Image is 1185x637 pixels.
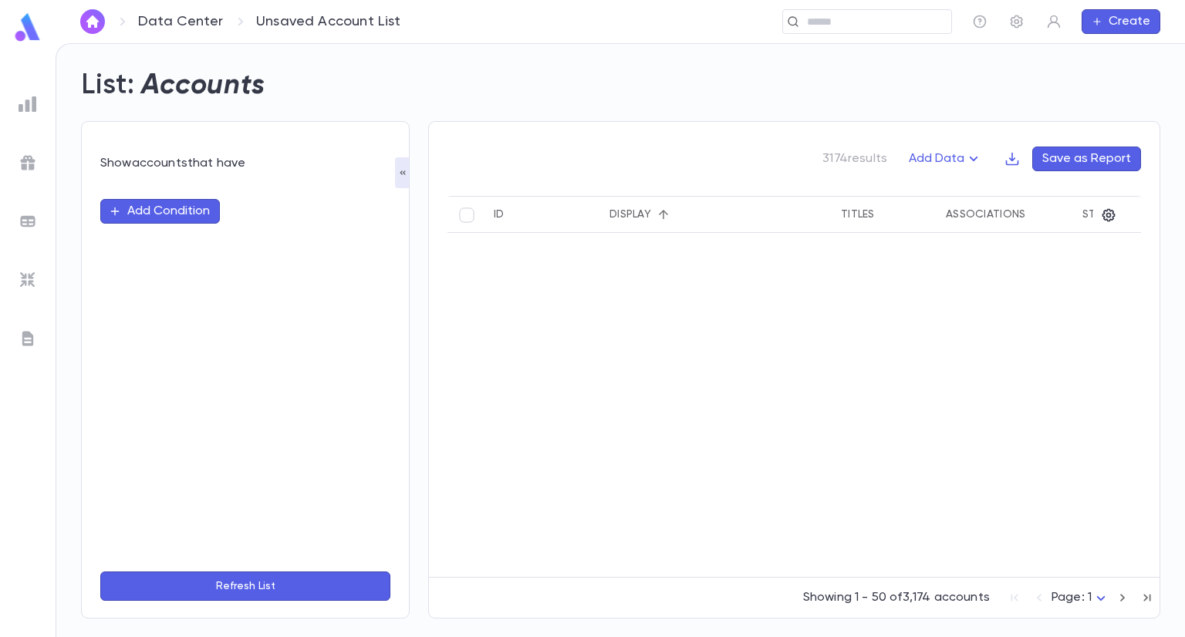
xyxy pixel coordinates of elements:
img: home_white.a664292cf8c1dea59945f0da9f25487c.svg [83,15,102,28]
img: campaigns_grey.99e729a5f7ee94e3726e6486bddda8f1.svg [19,153,37,172]
button: Refresh List [100,571,390,601]
h2: List: [81,69,135,103]
button: Add Data [900,147,992,171]
p: 3174 results [822,151,887,167]
p: Show accounts that have [100,156,390,171]
div: Associations [946,208,1025,221]
button: Sort [651,202,676,227]
a: Data Center [138,13,223,30]
span: Page: 1 [1052,591,1092,604]
img: logo [12,12,43,42]
div: Display [609,208,651,221]
div: ID [494,208,505,221]
button: Add Condition [100,199,220,224]
button: Create [1082,9,1160,34]
div: Page: 1 [1052,586,1110,610]
button: Save as Report [1032,147,1141,171]
img: batches_grey.339ca447c9d9533ef1741baa751efc33.svg [19,212,37,231]
img: letters_grey.7941b92b52307dd3b8a917253454ce1c.svg [19,329,37,348]
img: imports_grey.530a8a0e642e233f2baf0ef88e8c9fcb.svg [19,271,37,289]
p: Showing 1 - 50 of 3,174 accounts [803,590,990,605]
img: reports_grey.c525e4749d1bce6a11f5fe2a8de1b229.svg [19,95,37,113]
h2: Accounts [141,69,265,103]
p: Unsaved Account List [256,13,401,30]
div: Street Address [1082,208,1173,221]
div: Titles [841,208,875,221]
